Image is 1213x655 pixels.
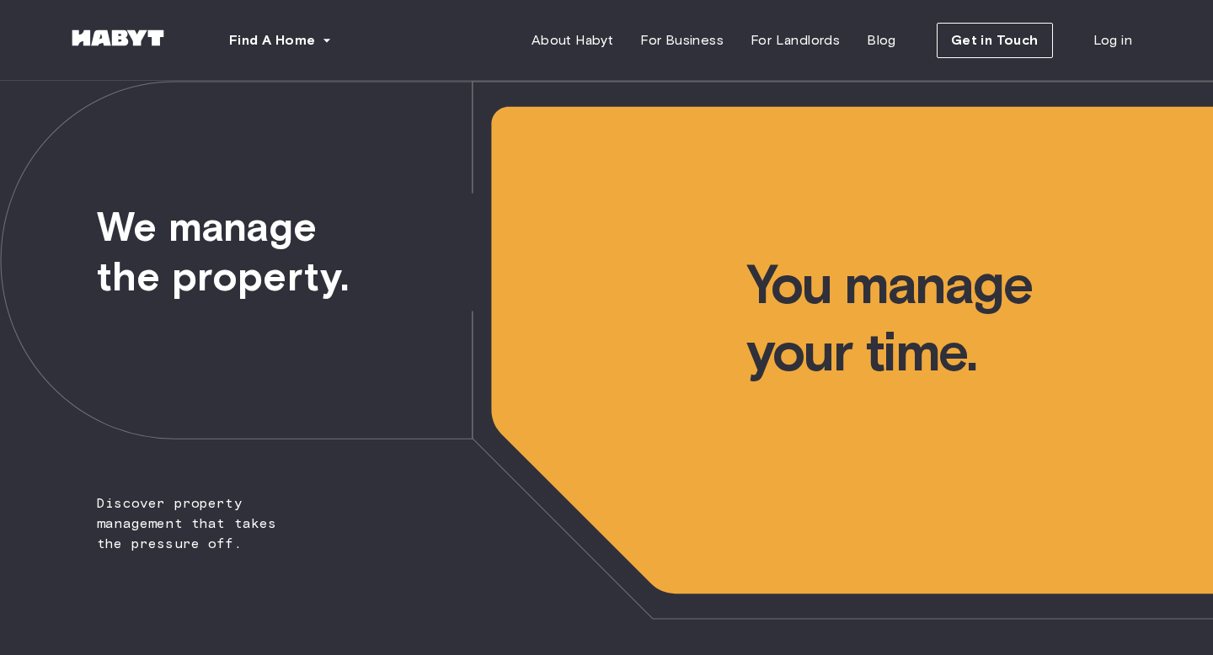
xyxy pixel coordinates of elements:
[229,30,315,51] span: Find A Home
[67,29,168,46] img: Habyt
[951,30,1039,51] span: Get in Touch
[627,24,737,57] a: For Business
[532,30,613,51] span: About Habyt
[853,24,910,57] a: Blog
[1080,24,1146,57] a: Log in
[518,24,627,57] a: About Habyt
[216,24,345,57] button: Find A Home
[937,23,1053,58] button: Get in Touch
[867,30,896,51] span: Blog
[1093,30,1132,51] span: Log in
[746,81,1213,386] span: You manage your time.
[640,30,724,51] span: For Business
[751,30,840,51] span: For Landlords
[737,24,853,57] a: For Landlords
